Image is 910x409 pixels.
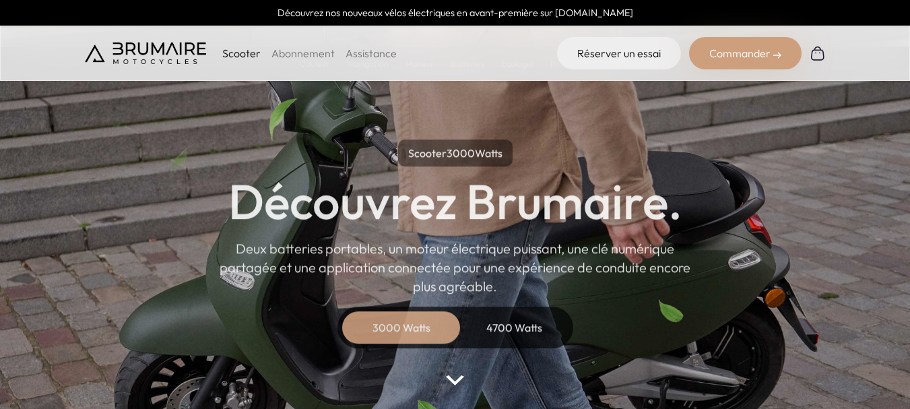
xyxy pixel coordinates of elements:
[228,177,682,226] h1: Découvrez Brumaire.
[446,375,463,385] img: arrow-bottom.png
[271,46,335,60] a: Abonnement
[85,42,206,64] img: Brumaire Motocycles
[461,311,568,344] div: 4700 Watts
[398,139,513,166] p: Scooter Watts
[220,239,691,296] p: Deux batteries portables, un moteur électrique puissant, une clé numérique partagée et une applic...
[810,45,826,61] img: Panier
[773,51,781,59] img: right-arrow-2.png
[346,46,397,60] a: Assistance
[557,37,681,69] a: Réserver un essai
[348,311,455,344] div: 3000 Watts
[447,146,475,160] span: 3000
[689,37,802,69] div: Commander
[222,45,261,61] p: Scooter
